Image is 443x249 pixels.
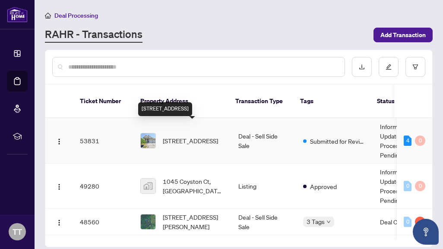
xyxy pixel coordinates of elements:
[413,219,439,245] button: Open asap
[163,212,225,231] span: [STREET_ADDRESS][PERSON_NAME]
[404,217,411,227] div: 0
[373,28,433,42] button: Add Transaction
[52,134,66,148] button: Logo
[359,64,365,70] span: download
[415,181,425,191] div: 0
[380,28,426,42] span: Add Transaction
[73,118,133,164] td: 53831
[404,136,411,146] div: 4
[310,182,337,191] span: Approved
[370,85,435,118] th: Status
[373,164,438,209] td: Information Updated - Processing Pending
[52,179,66,193] button: Logo
[133,85,228,118] th: Property Address
[56,183,63,190] img: Logo
[73,209,133,235] td: 48560
[73,85,133,118] th: Ticket Number
[415,217,425,227] div: 1
[56,138,63,145] img: Logo
[379,57,399,77] button: edit
[373,118,438,164] td: Information Updated - Processing Pending
[293,85,370,118] th: Tags
[141,179,155,193] img: thumbnail-img
[326,220,331,224] span: down
[7,6,28,22] img: logo
[352,57,372,77] button: download
[141,214,155,229] img: thumbnail-img
[405,57,425,77] button: filter
[138,102,192,116] div: [STREET_ADDRESS]
[373,209,438,235] td: Deal Closed
[73,164,133,209] td: 49280
[45,27,142,43] a: RAHR - Transactions
[45,13,51,19] span: home
[412,64,418,70] span: filter
[54,12,98,19] span: Deal Processing
[404,181,411,191] div: 0
[231,118,296,164] td: Deal - Sell Side Sale
[141,133,155,148] img: thumbnail-img
[307,217,325,227] span: 3 Tags
[52,215,66,229] button: Logo
[228,85,293,118] th: Transaction Type
[56,219,63,226] img: Logo
[13,226,22,238] span: TT
[231,164,296,209] td: Listing
[163,136,218,145] span: [STREET_ADDRESS]
[231,209,296,235] td: Deal - Sell Side Sale
[310,136,366,146] span: Submitted for Review
[386,64,392,70] span: edit
[163,177,225,195] span: 1045 Coyston Ct, [GEOGRAPHIC_DATA], [GEOGRAPHIC_DATA], [GEOGRAPHIC_DATA]
[415,136,425,146] div: 0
